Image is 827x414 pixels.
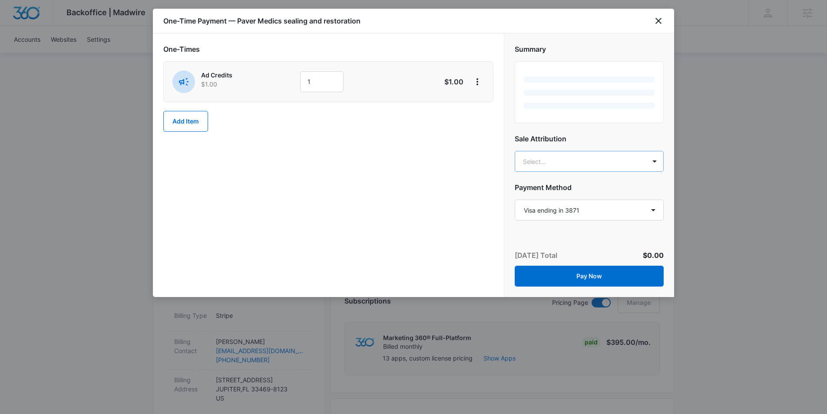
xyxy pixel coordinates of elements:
[515,44,664,54] h2: Summary
[201,70,276,80] p: Ad Credits
[515,250,557,260] p: [DATE] Total
[515,134,664,144] h2: Sale Attribution
[300,71,344,92] input: 1
[163,111,208,132] button: Add Item
[515,266,664,287] button: Pay Now
[201,80,276,89] p: $1.00
[643,251,664,260] span: $0.00
[470,75,484,89] button: View More
[653,16,664,26] button: close
[515,182,664,193] h2: Payment Method
[163,44,493,54] h2: One-Times
[423,77,463,87] p: $1.00
[163,16,361,26] h1: One-Time Payment — Paver Medics sealing and restoration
